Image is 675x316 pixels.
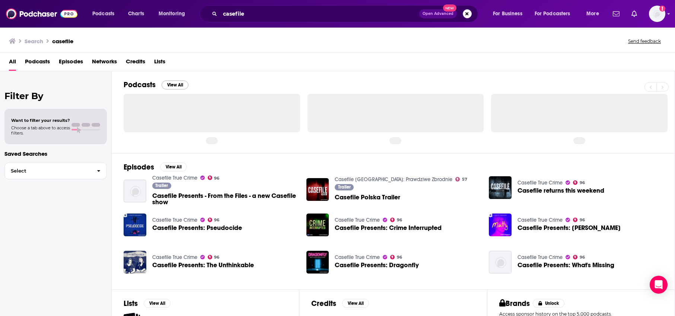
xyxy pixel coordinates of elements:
[518,262,614,268] a: Casefile Presents: What's Missing
[649,6,665,22] span: Logged in as kate.duboisARM
[152,193,297,205] a: Casefile Presents - From the Files - a new Casefile show
[59,56,83,71] a: Episodes
[124,180,146,202] img: Casefile Presents - From the Files - a new Casefile show
[159,9,185,19] span: Monitoring
[92,56,117,71] a: Networks
[155,183,168,188] span: Trailer
[518,225,621,231] a: Casefile Presents: Matty
[306,178,329,201] img: Casefile Polska Trailer
[126,56,145,71] a: Credits
[5,168,91,173] span: Select
[208,176,220,180] a: 96
[530,8,581,20] button: open menu
[52,38,73,45] h3: casefile
[659,6,665,12] svg: Add a profile image
[581,8,608,20] button: open menu
[9,56,16,71] a: All
[4,150,107,157] p: Saved Searches
[208,218,220,222] a: 96
[626,38,663,44] button: Send feedback
[419,9,457,18] button: Open AdvancedNew
[87,8,124,20] button: open menu
[214,256,219,259] span: 96
[214,177,219,180] span: 96
[488,8,532,20] button: open menu
[443,4,456,12] span: New
[628,7,640,20] a: Show notifications dropdown
[573,218,585,222] a: 96
[335,176,452,183] a: Casefile Polska: Prawdziwe Zbrodnie
[423,12,453,16] span: Open Advanced
[124,299,171,308] a: ListsView All
[160,162,187,171] button: View All
[649,6,665,22] button: Show profile menu
[128,9,144,19] span: Charts
[208,255,220,259] a: 96
[397,218,402,222] span: 96
[580,218,585,222] span: 96
[162,80,188,89] button: View All
[580,181,585,184] span: 96
[390,255,402,259] a: 96
[489,176,512,199] img: Casefile returns this weekend
[462,178,467,181] span: 57
[573,255,585,259] a: 96
[152,225,242,231] a: Casefile Presents: Pseudocide
[493,9,522,19] span: For Business
[124,162,187,172] a: EpisodesView All
[124,299,138,308] h2: Lists
[152,217,197,223] a: Casefile True Crime
[342,299,369,308] button: View All
[6,7,77,21] img: Podchaser - Follow, Share and Rate Podcasts
[124,162,154,172] h2: Episodes
[207,5,485,22] div: Search podcasts, credits, & more...
[92,9,114,19] span: Podcasts
[4,162,107,179] button: Select
[152,262,254,268] a: Casefile Presents: The Unthinkable
[518,225,621,231] span: Casefile Presents: [PERSON_NAME]
[4,91,107,101] h2: Filter By
[306,214,329,236] img: Casefile Presents: Crime Interrupted
[610,7,623,20] a: Show notifications dropdown
[124,214,146,236] img: Casefile Presents: Pseudocide
[518,217,563,223] a: Casefile True Crime
[220,8,419,20] input: Search podcasts, credits, & more...
[489,214,512,236] img: Casefile Presents: Matty
[25,56,50,71] a: Podcasts
[335,194,400,200] a: Casefile Polska Trailer
[518,187,604,194] a: Casefile returns this weekend
[573,180,585,185] a: 96
[124,251,146,274] img: Casefile Presents: The Unthinkable
[124,80,156,89] h2: Podcasts
[455,177,467,181] a: 57
[335,254,380,260] a: Casefile True Crime
[25,38,43,45] h3: Search
[335,217,380,223] a: Casefile True Crime
[518,180,563,186] a: Casefile True Crime
[152,175,197,181] a: Casefile True Crime
[152,254,197,260] a: Casefile True Crime
[335,225,442,231] a: Casefile Presents: Crime Interrupted
[11,125,70,136] span: Choose a tab above to access filters.
[153,8,195,20] button: open menu
[154,56,165,71] span: Lists
[533,299,564,308] button: Unlock
[580,256,585,259] span: 96
[335,262,419,268] a: Casefile Presents: Dragonfly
